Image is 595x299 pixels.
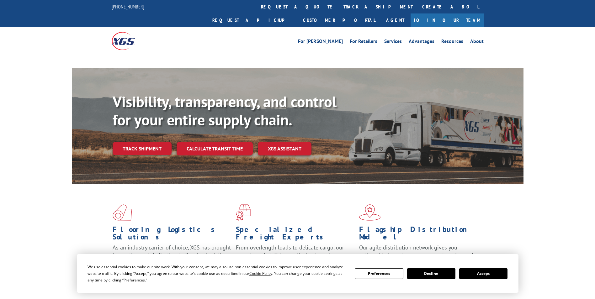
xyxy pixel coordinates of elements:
a: Advantages [409,39,434,46]
a: For Retailers [350,39,377,46]
a: About [470,39,484,46]
span: Cookie Policy [249,271,272,276]
div: Cookie Consent Prompt [77,254,518,293]
img: xgs-icon-total-supply-chain-intelligence-red [113,204,132,221]
a: Agent [380,13,411,27]
span: Preferences [124,277,145,283]
a: For [PERSON_NAME] [298,39,343,46]
h1: Flagship Distribution Model [359,226,478,244]
span: Our agile distribution network gives you nationwide inventory management on demand. [359,244,475,259]
a: Join Our Team [411,13,484,27]
a: Calculate transit time [177,142,253,155]
b: Visibility, transparency, and control for your entire supply chain. [113,92,337,129]
a: Resources [441,39,463,46]
a: [PHONE_NUMBER] [112,3,144,10]
h1: Flooring Logistics Solutions [113,226,231,244]
a: XGS ASSISTANT [258,142,311,155]
a: Customer Portal [298,13,380,27]
div: We use essential cookies to make our site work. With your consent, we may also use non-essential ... [88,264,347,283]
button: Accept [459,268,507,279]
a: Services [384,39,402,46]
a: Track shipment [113,142,172,155]
button: Preferences [355,268,403,279]
img: xgs-icon-flagship-distribution-model-red [359,204,381,221]
h1: Specialized Freight Experts [236,226,354,244]
button: Decline [407,268,455,279]
span: As an industry carrier of choice, XGS has brought innovation and dedication to flooring logistics... [113,244,231,266]
img: xgs-icon-focused-on-flooring-red [236,204,251,221]
a: Request a pickup [208,13,298,27]
p: From overlength loads to delicate cargo, our experienced staff knows the best way to move your fr... [236,244,354,272]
